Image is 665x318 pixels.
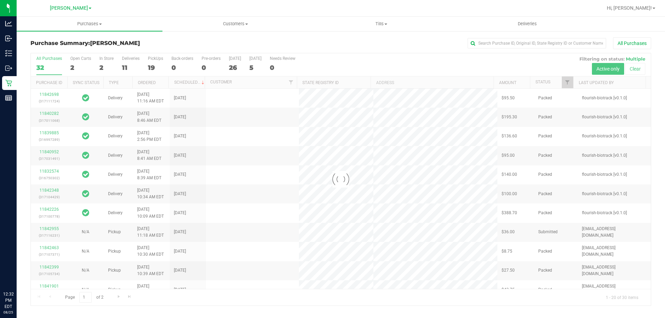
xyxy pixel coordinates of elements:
[613,37,651,49] button: All Purchases
[50,5,88,11] span: [PERSON_NAME]
[5,94,12,101] inline-svg: Reports
[162,17,308,31] a: Customers
[3,310,14,315] p: 08/25
[17,21,162,27] span: Purchases
[508,21,546,27] span: Deliveries
[163,21,308,27] span: Customers
[308,17,454,31] a: Tills
[607,5,652,11] span: Hi, [PERSON_NAME]!
[5,35,12,42] inline-svg: Inbound
[90,40,140,46] span: [PERSON_NAME]
[5,20,12,27] inline-svg: Analytics
[30,40,237,46] h3: Purchase Summary:
[3,291,14,310] p: 12:32 PM EDT
[5,65,12,72] inline-svg: Outbound
[5,80,12,87] inline-svg: Retail
[5,50,12,57] inline-svg: Inventory
[454,17,600,31] a: Deliveries
[7,263,28,283] iframe: Resource center
[309,21,454,27] span: Tills
[468,38,606,48] input: Search Purchase ID, Original ID, State Registry ID or Customer Name...
[17,17,162,31] a: Purchases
